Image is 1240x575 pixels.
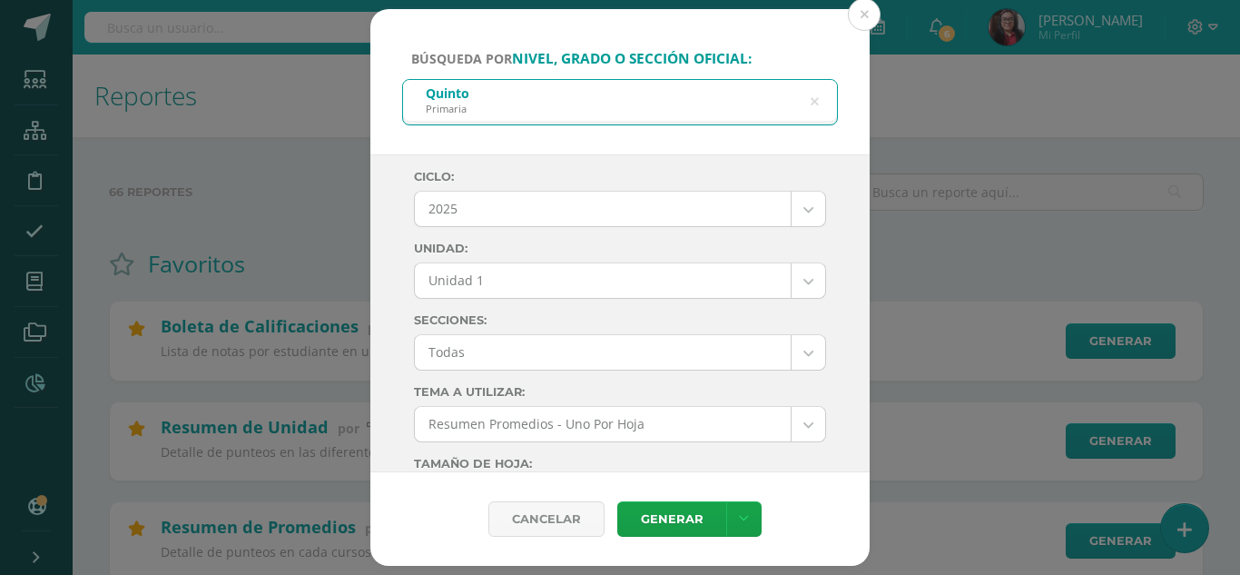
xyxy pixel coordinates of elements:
[415,263,825,298] a: Unidad 1
[428,335,777,370] span: Todas
[403,80,837,124] input: ej. Primero primaria, etc.
[414,242,826,255] label: Unidad:
[426,102,469,115] div: Primaria
[414,313,826,327] label: Secciones:
[414,457,826,471] label: Tamaño de hoja:
[617,501,726,537] a: Generar
[415,407,825,441] a: Resumen Promedios - Uno Por Hoja
[414,385,826,399] label: Tema a Utilizar:
[415,335,825,370] a: Todas
[426,84,469,102] div: Quinto
[488,501,605,537] div: Cancelar
[414,170,826,183] label: Ciclo:
[428,407,777,441] span: Resumen Promedios - Uno Por Hoja
[428,192,777,226] span: 2025
[428,263,777,298] span: Unidad 1
[512,49,752,68] strong: nivel, grado o sección oficial:
[411,50,752,67] span: Búsqueda por
[415,192,825,226] a: 2025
